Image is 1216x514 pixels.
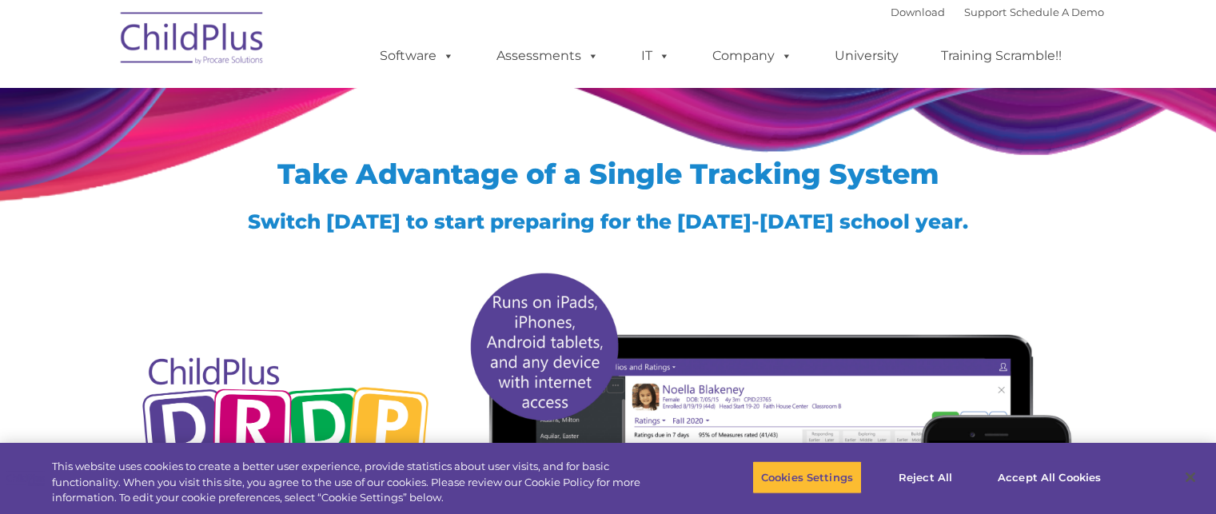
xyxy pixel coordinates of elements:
[891,6,1104,18] font: |
[113,1,273,81] img: ChildPlus by Procare Solutions
[925,40,1078,72] a: Training Scramble!!
[248,209,968,233] span: Switch [DATE] to start preparing for the [DATE]-[DATE] school year.
[52,459,669,506] div: This website uses cookies to create a better user experience, provide statistics about user visit...
[752,460,862,494] button: Cookies Settings
[364,40,470,72] a: Software
[964,6,1007,18] a: Support
[891,6,945,18] a: Download
[989,460,1110,494] button: Accept All Cookies
[625,40,686,72] a: IT
[1173,460,1208,495] button: Close
[696,40,808,72] a: Company
[819,40,915,72] a: University
[1010,6,1104,18] a: Schedule A Demo
[277,157,939,191] span: Take Advantage of a Single Tracking System
[875,460,975,494] button: Reject All
[480,40,615,72] a: Assessments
